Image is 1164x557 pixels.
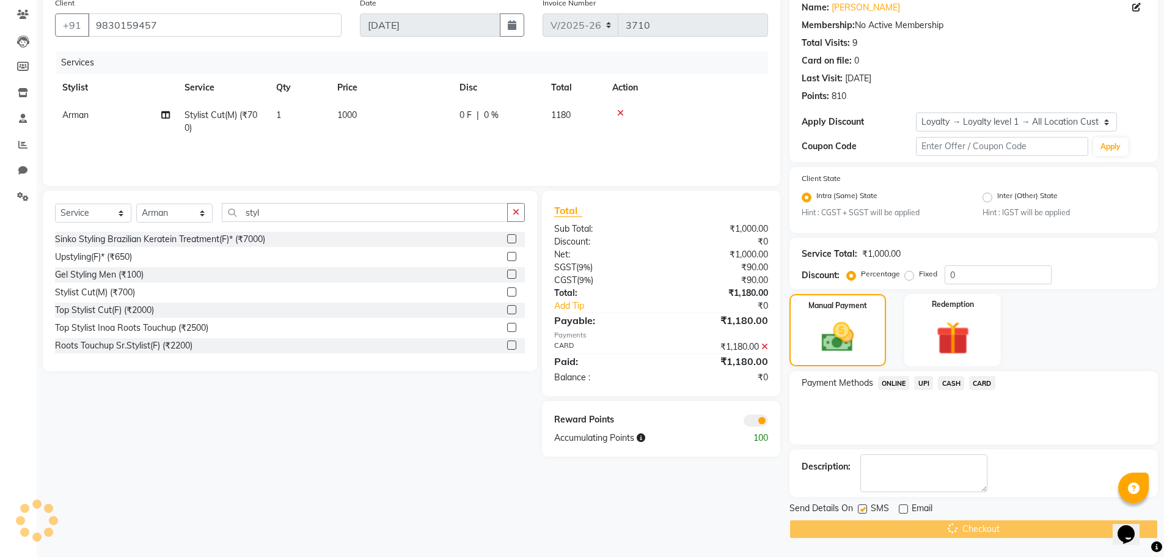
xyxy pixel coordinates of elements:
div: Payable: [545,313,661,328]
iframe: chat widget [1113,508,1152,545]
div: Sinko Styling Brazilian Keratein Treatment(F)* (₹7000) [55,233,265,246]
div: ₹90.00 [661,274,777,287]
div: 810 [832,90,846,103]
div: Stylist Cut(M) (₹700) [55,286,135,299]
span: 0 F [459,109,472,122]
div: No Active Membership [802,19,1146,32]
div: Paid: [545,354,661,369]
div: ₹1,180.00 [661,354,777,369]
div: ₹1,000.00 [862,248,901,260]
div: 100 [719,432,777,444]
span: UPI [914,376,933,390]
a: Add Tip [545,300,680,312]
input: Enter Offer / Coupon Code [916,137,1088,156]
span: SGST [554,262,576,273]
span: 9% [579,275,591,285]
div: Membership: [802,19,855,32]
div: Sub Total: [545,223,661,235]
label: Percentage [861,268,900,279]
div: Accumulating Points [545,432,719,444]
div: ₹90.00 [661,261,777,274]
a: [PERSON_NAME] [832,1,900,14]
img: _gift.svg [926,317,980,359]
div: Upstyling(F)* (₹650) [55,251,132,264]
small: Hint : CGST + SGST will be applied [802,207,965,218]
div: Discount: [802,269,840,282]
span: CGST [554,275,577,286]
span: CASH [938,376,964,390]
label: Manual Payment [808,300,867,311]
div: Reward Points [545,413,661,427]
div: Total Visits: [802,37,850,50]
span: 1 [276,109,281,120]
div: Apply Discount [802,116,917,128]
label: Inter (Other) State [997,190,1058,205]
label: Intra (Same) State [816,190,877,205]
div: ₹0 [661,371,777,384]
div: Last Visit: [802,72,843,85]
div: 0 [854,54,859,67]
div: Name: [802,1,829,14]
span: Payment Methods [802,377,873,389]
div: ( ) [545,261,661,274]
button: Apply [1093,138,1128,156]
div: 9 [852,37,857,50]
div: ₹1,000.00 [661,248,777,261]
div: Discount: [545,235,661,248]
span: 1180 [551,109,571,120]
th: Service [177,74,269,101]
button: +91 [55,13,89,37]
span: Arman [62,109,89,120]
th: Total [544,74,605,101]
div: Gel Styling Men (₹100) [55,268,144,281]
div: ₹0 [661,235,777,248]
label: Fixed [919,268,937,279]
div: ₹1,000.00 [661,223,777,235]
div: Total: [545,287,661,300]
div: Roots Touchup Sr.Stylist(F) (₹2200) [55,339,192,352]
div: Payments [554,330,767,341]
th: Stylist [55,74,177,101]
div: [DATE] [845,72,871,85]
div: CARD [545,341,661,353]
div: Card on file: [802,54,852,67]
div: Service Total: [802,248,857,260]
th: Price [330,74,452,101]
img: _cash.svg [811,319,864,356]
span: SMS [871,502,889,517]
label: Redemption [932,299,974,310]
th: Qty [269,74,330,101]
span: 0 % [484,109,499,122]
th: Disc [452,74,544,101]
div: Services [56,51,777,74]
span: | [477,109,479,122]
div: Balance : [545,371,661,384]
label: Client State [802,173,841,184]
span: CARD [969,376,995,390]
span: 9% [579,262,590,272]
span: 1000 [337,109,357,120]
div: Points: [802,90,829,103]
div: ₹1,180.00 [661,341,777,353]
div: ( ) [545,274,661,287]
div: ₹1,180.00 [661,313,777,328]
div: Net: [545,248,661,261]
th: Action [605,74,768,101]
div: ₹0 [681,300,777,312]
div: Top Stylist Cut(F) (₹2000) [55,304,154,317]
div: Top Stylist Inoa Roots Touchup (₹2500) [55,322,208,334]
small: Hint : IGST will be applied [983,207,1146,218]
div: Description: [802,460,851,473]
span: Send Details On [789,502,853,517]
div: Coupon Code [802,140,917,153]
div: ₹1,180.00 [661,287,777,300]
span: Email [912,502,932,517]
span: Total [554,204,582,217]
span: ONLINE [878,376,910,390]
span: Stylist Cut(M) (₹700) [185,109,257,133]
input: Search or Scan [222,203,508,222]
input: Search by Name/Mobile/Email/Code [88,13,342,37]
